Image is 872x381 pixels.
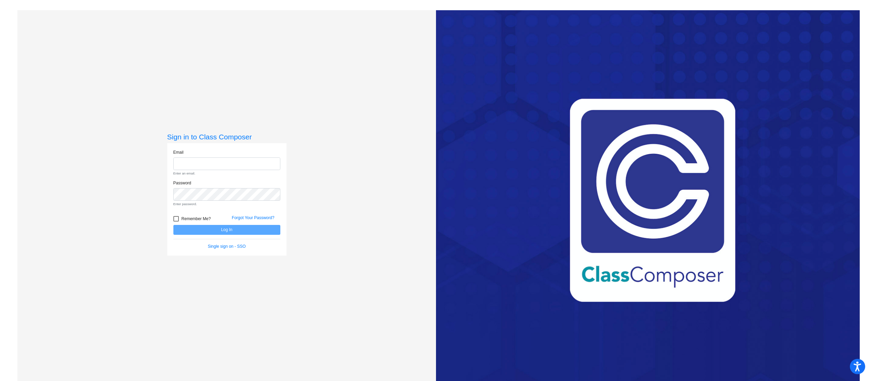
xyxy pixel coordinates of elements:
small: Enter an email. [173,171,280,176]
label: Email [173,149,184,155]
label: Password [173,180,191,186]
a: Forgot Your Password? [232,215,275,220]
small: Enter password. [173,202,280,207]
button: Log In [173,225,280,235]
h3: Sign in to Class Composer [167,133,286,141]
span: Remember Me? [182,215,211,223]
a: Single sign on - SSO [208,244,246,249]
